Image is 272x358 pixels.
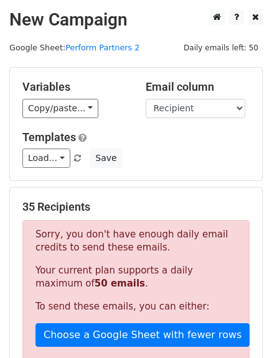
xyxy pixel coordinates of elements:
a: Copy/paste... [22,99,98,118]
a: Choose a Google Sheet with fewer rows [35,323,250,347]
a: Daily emails left: 50 [179,43,263,52]
h2: New Campaign [9,9,263,30]
p: To send these emails, you can either: [35,300,237,313]
p: Sorry, you don't have enough daily email credits to send these emails. [35,228,237,254]
iframe: Chat Widget [210,298,272,358]
h5: Email column [146,80,250,94]
strong: 50 emails [95,278,145,289]
button: Save [90,149,122,168]
span: Daily emails left: 50 [179,41,263,55]
h5: 35 Recipients [22,200,250,214]
a: Perform Partners 2 [65,43,139,52]
p: Your current plan supports a daily maximum of . [35,264,237,290]
a: Load... [22,149,70,168]
small: Google Sheet: [9,43,139,52]
a: Templates [22,131,76,144]
h5: Variables [22,80,127,94]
